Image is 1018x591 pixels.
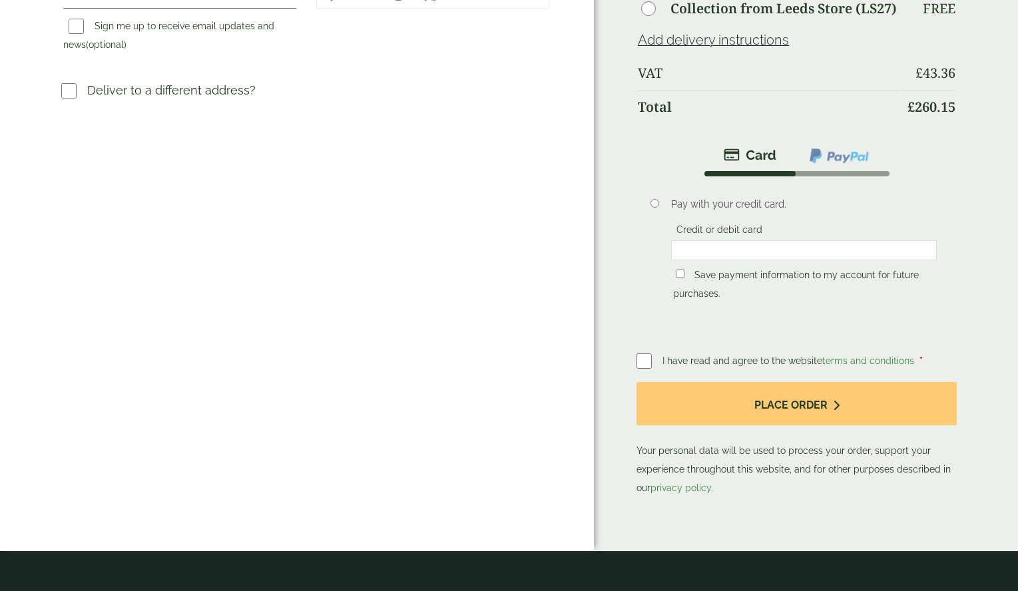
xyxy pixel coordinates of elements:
[671,224,768,239] label: Credit or debit card
[636,382,957,425] button: Place order
[923,1,955,17] p: Free
[673,270,919,303] label: Save payment information to my account for future purchases.
[724,147,776,163] img: stripe.png
[638,91,898,123] th: Total
[919,355,923,366] abbr: required
[87,81,256,99] p: Deliver to a different address?
[671,197,937,212] p: Pay with your credit card.
[808,147,870,164] img: ppcp-gateway.png
[907,98,955,116] bdi: 260.15
[915,64,955,82] bdi: 43.36
[915,64,923,82] span: £
[86,39,127,50] span: (optional)
[670,2,897,15] label: Collection from Leeds Store (LS27)
[662,355,917,366] span: I have read and agree to the website
[650,483,711,493] a: privacy policy
[675,244,933,256] iframe: Secure card payment input frame
[636,382,957,497] p: Your personal data will be used to process your order, support your experience throughout this we...
[822,355,914,366] a: terms and conditions
[907,98,915,116] span: £
[638,57,898,89] th: VAT
[63,21,274,54] label: Sign me up to receive email updates and news
[638,32,789,48] a: Add delivery instructions
[69,19,84,34] input: Sign me up to receive email updates and news(optional)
